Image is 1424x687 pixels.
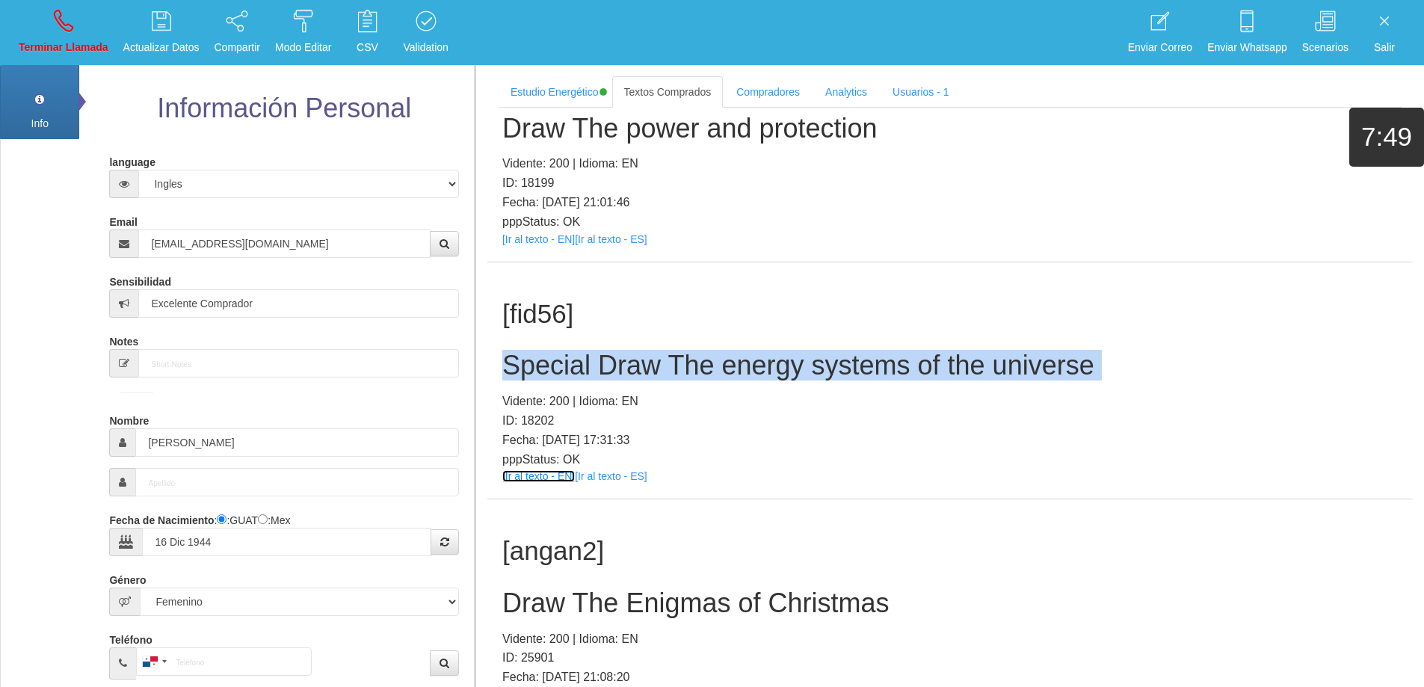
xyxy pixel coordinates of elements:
[1202,4,1292,61] a: Enviar Whatsapp
[499,76,611,108] a: Estudio Energético
[109,329,138,349] label: Notes
[502,351,1398,381] h2: Special Draw The energy systems of the universe
[109,508,458,556] div: : :GUAT :Mex
[1128,39,1192,56] p: Enviar Correo
[19,39,108,56] p: Terminar Llamada
[138,229,430,258] input: Correo electrónico
[215,39,260,56] p: Compartir
[502,470,575,482] a: [Ir al texto - EN]
[138,289,458,318] input: Sensibilidad
[209,4,265,61] a: Compartir
[612,76,724,108] a: Textos Comprados
[1358,4,1411,61] a: Salir
[502,668,1398,687] p: Fecha: [DATE] 21:08:20
[1207,39,1287,56] p: Enviar Whatsapp
[109,150,155,170] label: language
[109,567,146,588] label: Género
[502,450,1398,469] p: pppStatus: OK
[136,647,312,676] input: Teléfono
[1297,4,1354,61] a: Scenarios
[502,212,1398,232] p: pppStatus: OK
[138,349,458,378] input: Short-Notes
[575,470,647,482] a: [Ir al texto - ES]
[123,39,200,56] p: Actualizar Datos
[502,537,1398,566] h1: [angan2]
[1123,4,1198,61] a: Enviar Correo
[135,428,458,457] input: Nombre
[1349,123,1424,152] h1: 7:49
[13,4,114,61] a: Terminar Llamada
[217,514,226,524] input: :Quechi GUAT
[1302,39,1349,56] p: Scenarios
[118,4,205,61] a: Actualizar Datos
[109,209,137,229] label: Email
[724,76,812,108] a: Compradores
[1363,39,1405,56] p: Salir
[275,39,331,56] p: Modo Editar
[398,4,453,61] a: Validation
[135,468,458,496] input: Apellido
[109,508,214,528] label: Fecha de Nacimiento
[403,39,448,56] p: Validation
[137,648,171,675] div: Panama (Panamá): +507
[502,392,1398,411] p: Vidente: 200 | Idioma: EN
[502,648,1398,668] p: ID: 25901
[105,93,462,123] h2: Información Personal
[502,173,1398,193] p: ID: 18199
[109,627,152,647] label: Teléfono
[502,233,575,245] a: [Ir al texto - EN]
[270,4,336,61] a: Modo Editar
[813,76,879,108] a: Analytics
[502,629,1398,649] p: Vidente: 200 | Idioma: EN
[502,431,1398,450] p: Fecha: [DATE] 17:31:33
[502,154,1398,173] p: Vidente: 200 | Idioma: EN
[575,233,647,245] a: [Ir al texto - ES]
[346,39,388,56] p: CSV
[341,4,393,61] a: CSV
[502,193,1398,212] p: Fecha: [DATE] 21:01:46
[502,300,1398,329] h1: [fid56]
[258,514,268,524] input: :Yuca-Mex
[502,588,1398,618] h2: Draw The Enigmas of Christmas
[881,76,961,108] a: Usuarios - 1
[502,411,1398,431] p: ID: 18202
[109,269,170,289] label: Sensibilidad
[502,114,1398,144] h2: Draw The power and protection
[109,408,149,428] label: Nombre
